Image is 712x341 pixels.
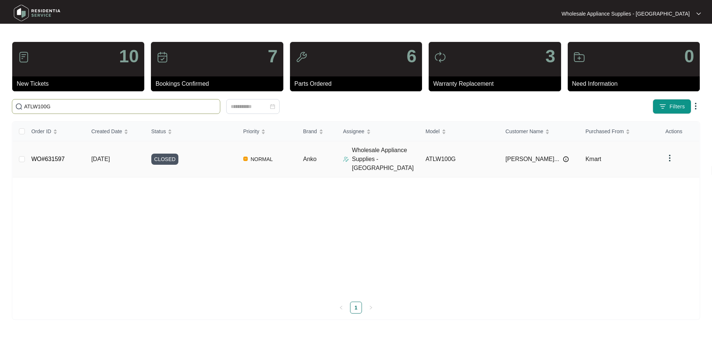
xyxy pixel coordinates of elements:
img: icon [573,51,585,63]
span: Customer Name [505,127,543,135]
th: Order ID [25,122,85,141]
p: Bookings Confirmed [155,79,283,88]
p: New Tickets [17,79,144,88]
th: Purchased From [580,122,660,141]
p: Warranty Replacement [433,79,561,88]
p: Wholesale Appliance Supplies - [GEOGRAPHIC_DATA] [561,10,690,17]
th: Created Date [85,122,145,141]
img: filter icon [659,103,666,110]
th: Priority [237,122,297,141]
span: NORMAL [248,155,276,164]
th: Model [420,122,500,141]
span: Purchased From [586,127,624,135]
th: Status [145,122,237,141]
span: Model [426,127,440,135]
span: Assignee [343,127,365,135]
button: left [335,302,347,314]
img: Vercel Logo [243,157,248,161]
button: filter iconFilters [653,99,691,114]
span: Priority [243,127,260,135]
li: 1 [350,302,362,314]
input: Search by Order Id, Assignee Name, Customer Name, Brand and Model [24,102,217,111]
p: Need Information [572,79,700,88]
img: dropdown arrow [691,102,700,111]
li: Next Page [365,302,377,314]
p: Parts Ordered [294,79,422,88]
a: WO#631597 [31,156,65,162]
th: Assignee [337,122,420,141]
span: [DATE] [91,156,110,162]
p: Wholesale Appliance Supplies - [GEOGRAPHIC_DATA] [352,146,420,173]
p: 3 [545,47,556,65]
th: Customer Name [500,122,580,141]
td: ATLW100G [420,141,500,177]
span: left [339,305,343,310]
button: right [365,302,377,314]
p: 0 [684,47,694,65]
img: Assigner Icon [343,156,349,162]
th: Actions [659,122,699,141]
span: Created Date [91,127,122,135]
img: search-icon [15,103,23,110]
img: dropdown arrow [665,154,674,163]
span: [PERSON_NAME]... [505,155,559,164]
img: icon [296,51,307,63]
th: Brand [297,122,337,141]
p: 7 [268,47,278,65]
img: dropdown arrow [696,12,701,16]
span: Filters [669,103,685,111]
img: residentia service logo [11,2,63,24]
span: Anko [303,156,316,162]
span: CLOSED [151,154,179,165]
img: icon [434,51,446,63]
img: icon [156,51,168,63]
img: icon [18,51,30,63]
p: 6 [406,47,416,65]
span: Status [151,127,166,135]
a: 1 [350,302,362,313]
span: Brand [303,127,317,135]
img: Info icon [563,156,569,162]
span: right [369,305,373,310]
li: Previous Page [335,302,347,314]
p: 10 [119,47,139,65]
span: Order ID [31,127,51,135]
span: Kmart [586,156,601,162]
